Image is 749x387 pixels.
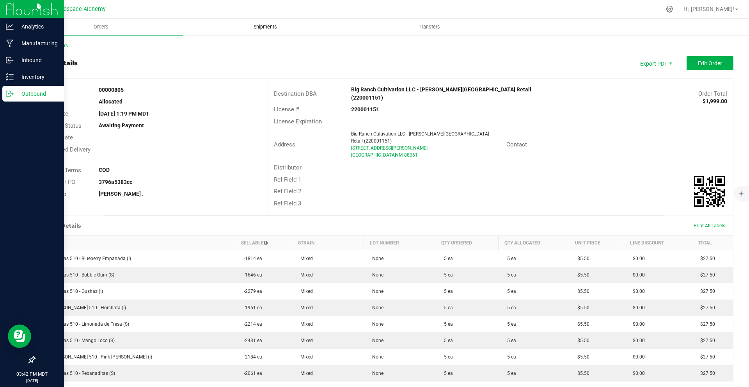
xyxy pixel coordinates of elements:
[696,338,715,343] span: $27.50
[240,338,262,343] span: -2431 ea
[368,354,383,360] span: None
[14,89,60,98] p: Outbound
[53,6,106,12] span: Headspace Alchemy
[629,289,645,294] span: $0.00
[40,289,103,294] span: Las Frescas 510 - Gushaz (I)
[696,272,715,278] span: $27.50
[408,23,451,30] span: Transfers
[632,56,679,70] span: Export PDF
[99,167,110,173] strong: COD
[183,19,347,35] a: Shipments
[14,39,60,48] p: Manufacturing
[629,321,645,327] span: $0.00
[692,236,733,250] th: Total
[240,354,262,360] span: -2184 ea
[40,305,126,310] span: Las [PERSON_NAME] 510 - Horchata (I)
[240,371,262,376] span: -2061 ea
[274,176,301,183] span: Ref Field 1
[440,321,453,327] span: 5 ea
[506,141,527,148] span: Contact
[368,321,383,327] span: None
[696,321,715,327] span: $27.50
[240,305,262,310] span: -1961 ea
[14,72,60,82] p: Inventory
[6,56,14,64] inline-svg: Inbound
[629,305,645,310] span: $0.00
[696,289,715,294] span: $27.50
[503,354,516,360] span: 5 ea
[629,354,645,360] span: $0.00
[629,338,645,343] span: $0.00
[83,23,119,30] span: Orders
[573,354,589,360] span: $5.50
[573,321,589,327] span: $5.50
[40,256,131,261] span: Las Frescas 510 - Blueberry Empanada (I)
[99,87,124,93] strong: 00000805
[440,289,453,294] span: 5 ea
[99,179,132,185] strong: 3796a5383cc
[368,338,383,343] span: None
[40,371,115,376] span: Las Frescas 510 - Rebanaditas (S)
[19,19,183,35] a: Orders
[440,256,453,261] span: 5 ea
[368,371,383,376] span: None
[687,56,733,70] button: Edit Order
[296,338,313,343] span: Mixed
[4,378,60,383] p: [DATE]
[404,152,418,158] span: 88061
[4,371,60,378] p: 03:42 PM MDT
[368,272,383,278] span: None
[573,338,589,343] span: $5.50
[440,272,453,278] span: 5 ea
[347,19,511,35] a: Transfers
[351,131,489,144] span: Big Ranch Cultivation LLC - [PERSON_NAME][GEOGRAPHIC_DATA] Retail (220001151)
[40,321,129,327] span: Las Frescas 510 - Limonada de Fresa (S)
[292,236,364,250] th: Strain
[629,272,645,278] span: $0.00
[296,321,313,327] span: Mixed
[569,236,624,250] th: Unit Price
[240,256,262,261] span: -1814 ea
[240,321,262,327] span: -2214 ea
[368,289,383,294] span: None
[99,122,144,128] strong: Awaiting Payment
[240,272,262,278] span: -1646 ea
[698,90,727,97] span: Order Total
[6,23,14,30] inline-svg: Analytics
[6,39,14,47] inline-svg: Manufacturing
[274,141,295,148] span: Address
[503,371,516,376] span: 5 ea
[629,256,645,261] span: $0.00
[296,272,313,278] span: Mixed
[35,236,235,250] th: Item
[694,176,725,207] qrcode: 00000805
[696,305,715,310] span: $27.50
[235,236,292,250] th: Sellable
[240,289,262,294] span: -2279 ea
[696,256,715,261] span: $27.50
[503,272,516,278] span: 5 ea
[694,223,725,228] span: Print All Labels
[99,98,122,105] strong: Allocated
[665,5,674,13] div: Manage settings
[40,338,115,343] span: Las Frescas 510 - Mango Loco (S)
[274,118,322,125] span: License Expiration
[6,73,14,81] inline-svg: Inventory
[296,289,313,294] span: Mixed
[696,371,715,376] span: $27.50
[99,191,144,197] strong: [PERSON_NAME] .
[573,256,589,261] span: $5.50
[503,289,516,294] span: 5 ea
[14,22,60,31] p: Analytics
[296,354,313,360] span: Mixed
[351,145,428,151] span: [STREET_ADDRESS][PERSON_NAME]
[624,236,692,250] th: Line Discount
[243,23,288,30] span: Shipments
[698,60,722,66] span: Edit Order
[694,176,725,207] img: Scan me!
[99,111,149,117] strong: [DATE] 1:19 PM MDT
[274,200,301,207] span: Ref Field 3
[274,188,301,195] span: Ref Field 2
[499,236,569,250] th: Qty Allocated
[296,371,313,376] span: Mixed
